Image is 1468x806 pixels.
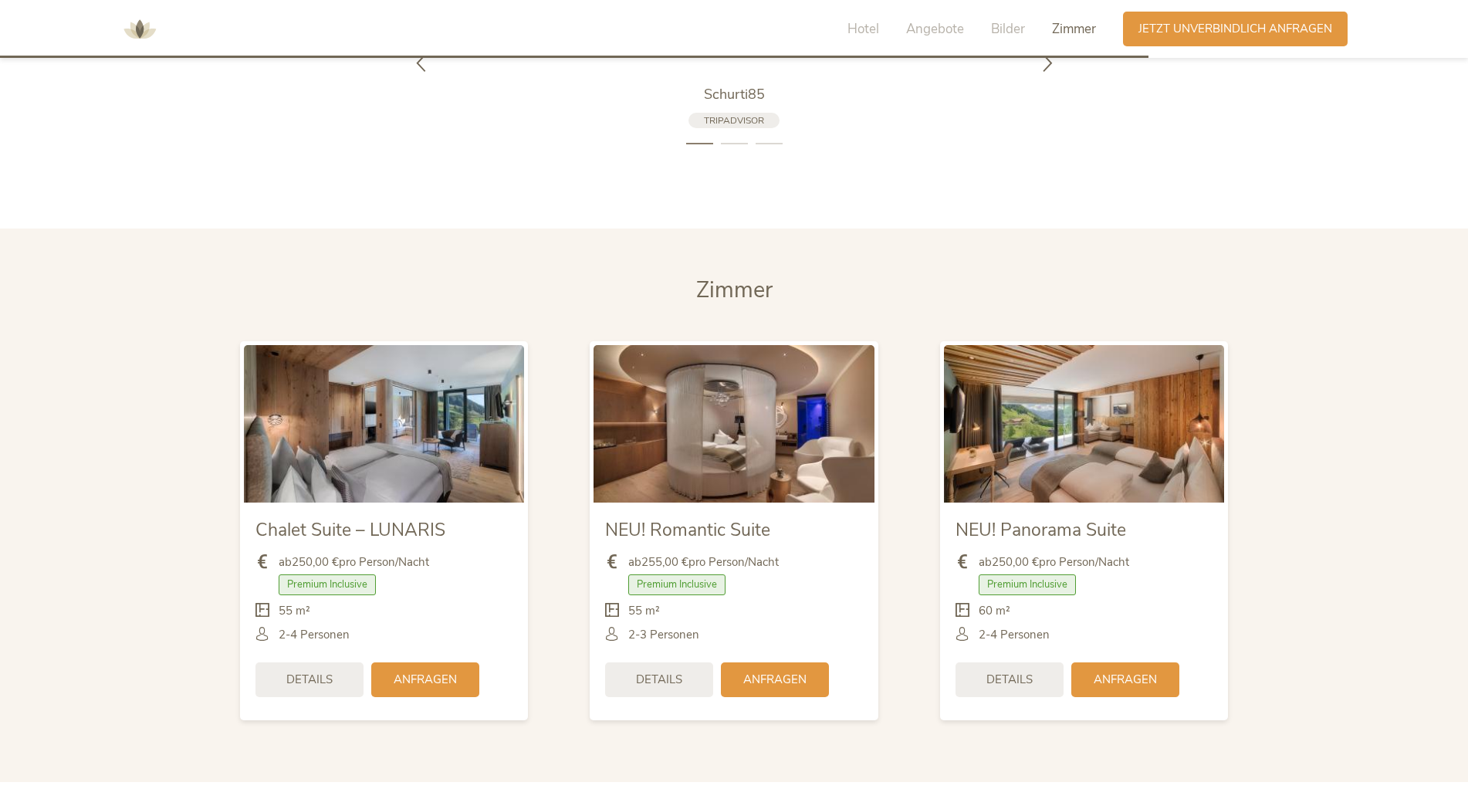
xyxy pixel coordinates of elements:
img: Chalet Suite – LUNARIS [244,345,524,503]
span: Chalet Suite – LUNARIS [255,518,445,542]
span: Zimmer [1052,20,1096,38]
span: ab pro Person/Nacht [279,554,429,571]
b: 255,00 € [641,554,688,570]
span: Details [286,672,333,688]
span: Premium Inclusive [279,574,376,594]
b: 250,00 € [292,554,339,570]
span: Bilder [991,20,1025,38]
span: Details [986,672,1033,688]
span: NEU! Romantic Suite [605,518,770,542]
a: Tripadvisor [688,113,780,129]
span: 2-3 Personen [628,627,699,643]
img: NEU! Panorama Suite [944,345,1224,503]
img: NEU! Romantic Suite [594,345,874,503]
span: Anfragen [394,672,457,688]
span: 2-4 Personen [279,627,350,643]
span: Anfragen [1094,672,1157,688]
span: ab pro Person/Nacht [979,554,1129,571]
span: NEU! Panorama Suite [956,518,1126,542]
span: 55 m² [628,603,660,619]
span: Anfragen [743,672,807,688]
span: 60 m² [979,603,1010,619]
span: ab pro Person/Nacht [628,554,779,571]
span: 2-4 Personen [979,627,1050,643]
span: Zimmer [696,275,773,305]
img: AMONTI & LUNARIS Wellnessresort [117,6,163,52]
span: Jetzt unverbindlich anfragen [1138,21,1332,37]
span: Tripadvisor [704,114,764,127]
span: Premium Inclusive [979,574,1076,594]
span: Angebote [906,20,964,38]
span: Details [636,672,682,688]
b: 250,00 € [992,554,1039,570]
span: Premium Inclusive [628,574,726,594]
a: AMONTI & LUNARIS Wellnessresort [117,23,163,34]
a: Schurti85 [541,85,927,104]
span: 55 m² [279,603,310,619]
span: Hotel [847,20,879,38]
span: Schurti85 [704,85,765,103]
